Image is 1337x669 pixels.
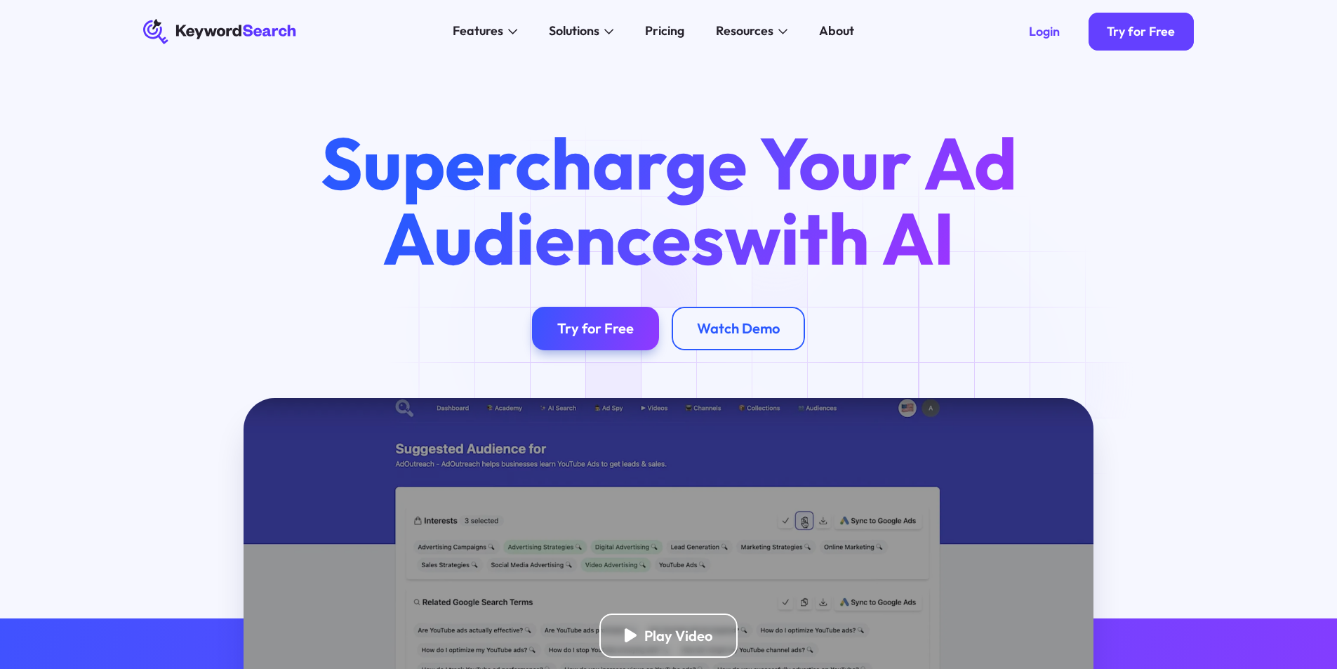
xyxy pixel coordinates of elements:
[716,22,773,41] div: Resources
[1089,13,1195,51] a: Try for Free
[549,22,599,41] div: Solutions
[819,22,854,41] div: About
[453,22,503,41] div: Features
[724,192,954,284] span: with AI
[557,319,634,337] div: Try for Free
[1029,24,1060,39] div: Login
[645,22,684,41] div: Pricing
[810,19,864,44] a: About
[532,307,659,351] a: Try for Free
[291,126,1046,274] h1: Supercharge Your Ad Audiences
[636,19,694,44] a: Pricing
[1107,24,1175,39] div: Try for Free
[1010,13,1079,51] a: Login
[644,627,712,644] div: Play Video
[697,319,780,337] div: Watch Demo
